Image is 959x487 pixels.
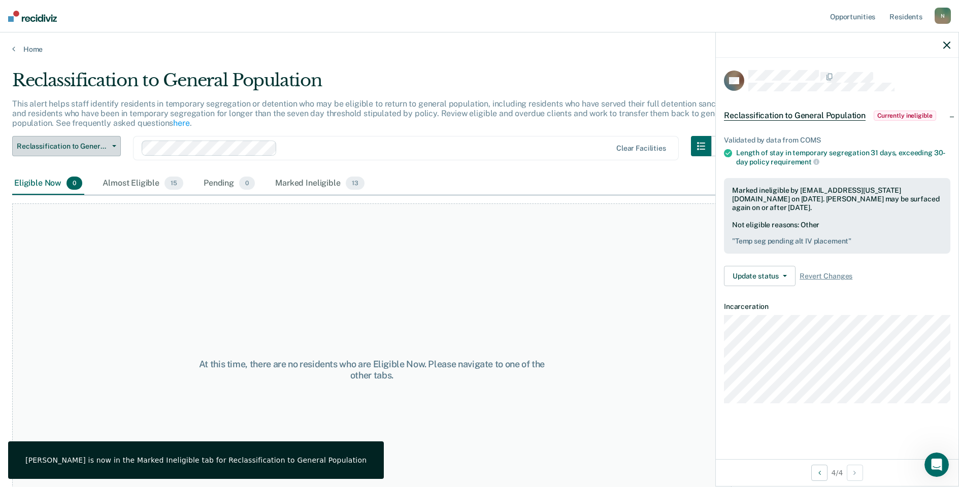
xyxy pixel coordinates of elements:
div: Validated by data from COMS [724,136,950,145]
div: Almost Eligible [101,172,185,195]
div: At this time, there are no residents who are Eligible Now. Please navigate to one of the other tabs. [192,359,551,380]
span: 15 [164,177,183,190]
dt: Incarceration [724,302,950,311]
div: Not eligible reasons: Other [732,221,942,246]
button: Previous Opportunity [811,465,828,481]
button: Next Opportunity [847,465,863,481]
span: requirement [771,158,819,166]
span: 0 [239,177,255,190]
p: This alert helps staff identify residents in temporary segregation or detention who may be eligib... [12,99,730,128]
div: Marked Ineligible [273,172,366,195]
img: Recidiviz [8,11,57,22]
span: Reclassification to General Population [17,142,108,151]
span: Revert Changes [800,272,852,281]
span: Currently ineligible [874,111,936,121]
div: Reclassification to General Population [12,70,732,99]
div: Marked ineligible by [EMAIL_ADDRESS][US_STATE][DOMAIN_NAME] on [DATE]. [PERSON_NAME] may be surfa... [732,186,942,212]
div: Reclassification to General PopulationCurrently ineligible [716,99,958,132]
div: Eligible Now [12,172,84,195]
span: 0 [67,177,82,190]
iframe: Intercom live chat [924,453,949,477]
div: N [935,8,951,24]
div: Clear facilities [616,144,666,153]
span: Reclassification to General Population [724,111,866,121]
span: 13 [346,177,365,190]
div: Length of stay in temporary segregation 31 days, exceeding 30-day policy [736,149,950,166]
pre: " Temp seg pending alt IV placement " [732,237,942,246]
a: here [173,118,189,128]
div: [PERSON_NAME] is now in the Marked Ineligible tab for Reclassification to General Population [25,456,367,465]
div: 4 / 4 [716,459,958,486]
div: Pending [202,172,257,195]
a: Home [12,45,947,54]
button: Update status [724,266,796,286]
